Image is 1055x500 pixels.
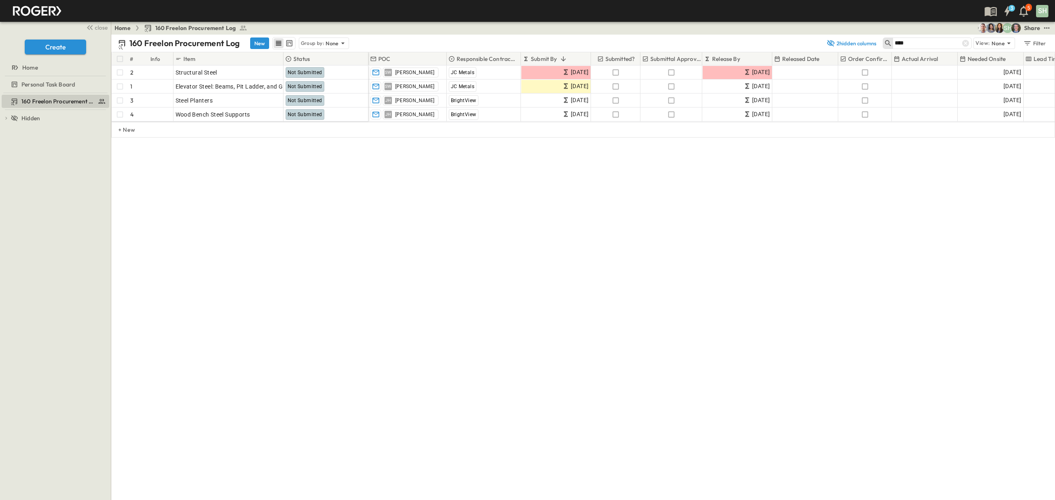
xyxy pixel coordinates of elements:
[457,55,516,63] p: Responsible Contractor
[183,55,195,63] p: Item
[272,37,295,49] div: table view
[95,23,108,32] span: close
[999,4,1015,19] button: 3
[571,68,588,77] span: [DATE]
[288,70,322,75] span: Not Submitted
[284,38,294,48] button: kanban view
[650,55,701,63] p: Submittal Approved?
[531,55,557,63] p: Submit By
[149,52,173,65] div: Info
[176,68,217,77] span: Structural Steel
[288,98,322,103] span: Not Submitted
[978,23,988,33] img: Mickie Parrish (mparrish@cahill-sf.com)
[1023,39,1046,48] div: Filter
[994,23,1004,33] img: Kim Bowen (kbowen@cahill-sf.com)
[385,86,392,86] span: SW
[293,55,310,63] p: Status
[968,55,1006,63] p: Needed Onsite
[176,82,309,91] span: Elevator Steel: Beams, Pit Ladder, and Guide Rails
[1010,5,1013,12] h6: 3
[250,37,269,49] button: New
[21,114,40,122] span: Hidden
[1042,23,1052,33] button: test
[1024,24,1040,32] div: Share
[1003,110,1021,119] span: [DATE]
[752,110,770,119] span: [DATE]
[712,55,740,63] p: Release By
[782,55,819,63] p: Released Date
[155,24,236,32] span: 160 Freelon Procurement Log
[378,55,391,63] p: POC
[130,82,132,91] p: 1
[21,80,75,89] span: Personal Task Board
[395,97,435,104] span: [PERSON_NAME]
[288,84,322,89] span: Not Submitted
[752,68,770,77] span: [DATE]
[176,96,213,105] span: Steel Planters
[395,111,435,118] span: [PERSON_NAME]
[1035,4,1049,18] button: SH
[1003,82,1021,91] span: [DATE]
[605,55,635,63] p: Submitted?
[571,96,588,105] span: [DATE]
[571,110,588,119] span: [DATE]
[451,84,475,89] span: JC Metals
[118,126,123,134] p: + New
[451,70,475,75] span: JC Metals
[1003,96,1021,105] span: [DATE]
[130,110,134,119] p: 4
[2,96,108,107] a: 160 Freelon Procurement Log
[176,110,250,119] span: Wood Bench Steel Supports
[395,69,435,76] span: [PERSON_NAME]
[115,24,131,32] a: Home
[986,23,996,33] img: Fabiola Canchola (fcanchola@cahill-sf.com)
[752,96,770,105] span: [DATE]
[571,82,588,91] span: [DATE]
[274,38,284,48] button: row view
[992,39,1005,47] p: None
[326,39,339,47] p: None
[1036,5,1048,17] div: SH
[288,112,322,117] span: Not Submitted
[25,40,86,54] button: Create
[1027,5,1030,11] p: 5
[451,98,476,103] span: BrightView
[144,24,248,32] a: 160 Freelon Procurement Log
[150,47,160,70] div: Info
[752,82,770,91] span: [DATE]
[2,62,108,73] a: Home
[130,68,134,77] p: 2
[115,24,252,32] nav: breadcrumbs
[83,21,109,33] button: close
[1003,68,1021,77] span: [DATE]
[301,39,324,47] p: Group by:
[130,96,134,105] p: 3
[385,72,392,72] span: SW
[2,95,109,108] div: 160 Freelon Procurement Logtest
[902,55,938,63] p: Actual Arrival
[395,83,435,90] span: [PERSON_NAME]
[21,97,94,105] span: 160 Freelon Procurement Log
[129,37,240,49] p: 160 Freelon Procurement Log
[1020,37,1048,49] button: Filter
[559,54,568,63] button: Sort
[848,55,891,63] p: Order Confirmed?
[975,39,990,48] p: View:
[1011,23,1021,33] img: Jared Salin (jsalin@cahill-sf.com)
[385,100,391,100] span: JH
[451,112,476,117] span: BrightView
[822,37,881,49] button: 2hidden columns
[128,52,149,65] div: #
[22,63,38,72] span: Home
[2,78,109,91] div: Personal Task Boardtest
[2,79,108,90] a: Personal Task Board
[130,47,133,70] div: #
[385,114,391,114] span: JH
[1003,23,1013,33] div: Steven Habon (shabon@guzmangc.com)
